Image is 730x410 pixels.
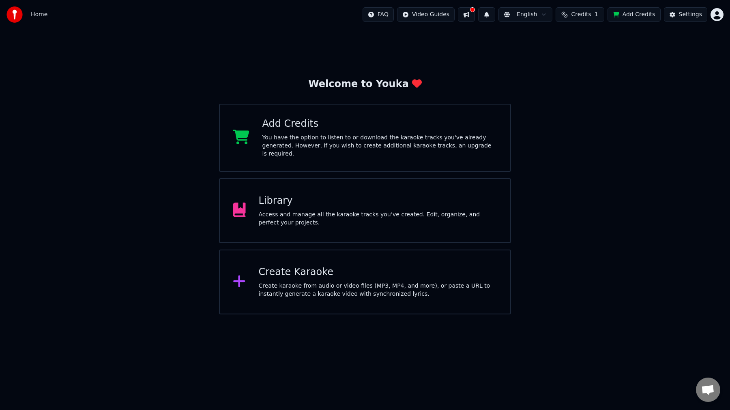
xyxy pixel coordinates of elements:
button: FAQ [363,7,394,22]
div: Create Karaoke [259,266,498,279]
button: Settings [664,7,707,22]
span: 1 [595,11,598,19]
span: Home [31,11,47,19]
div: Open chat [696,378,720,402]
div: Add Credits [262,117,498,130]
img: youka [6,6,23,23]
nav: breadcrumb [31,11,47,19]
div: Library [259,194,498,207]
div: Settings [679,11,702,19]
div: You have the option to listen to or download the karaoke tracks you've already generated. However... [262,134,498,158]
div: Welcome to Youka [308,78,422,91]
span: Credits [571,11,591,19]
button: Credits1 [556,7,604,22]
div: Create karaoke from audio or video files (MP3, MP4, and more), or paste a URL to instantly genera... [259,282,498,298]
button: Add Credits [608,7,661,22]
div: Access and manage all the karaoke tracks you’ve created. Edit, organize, and perfect your projects. [259,211,498,227]
button: Video Guides [397,7,455,22]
